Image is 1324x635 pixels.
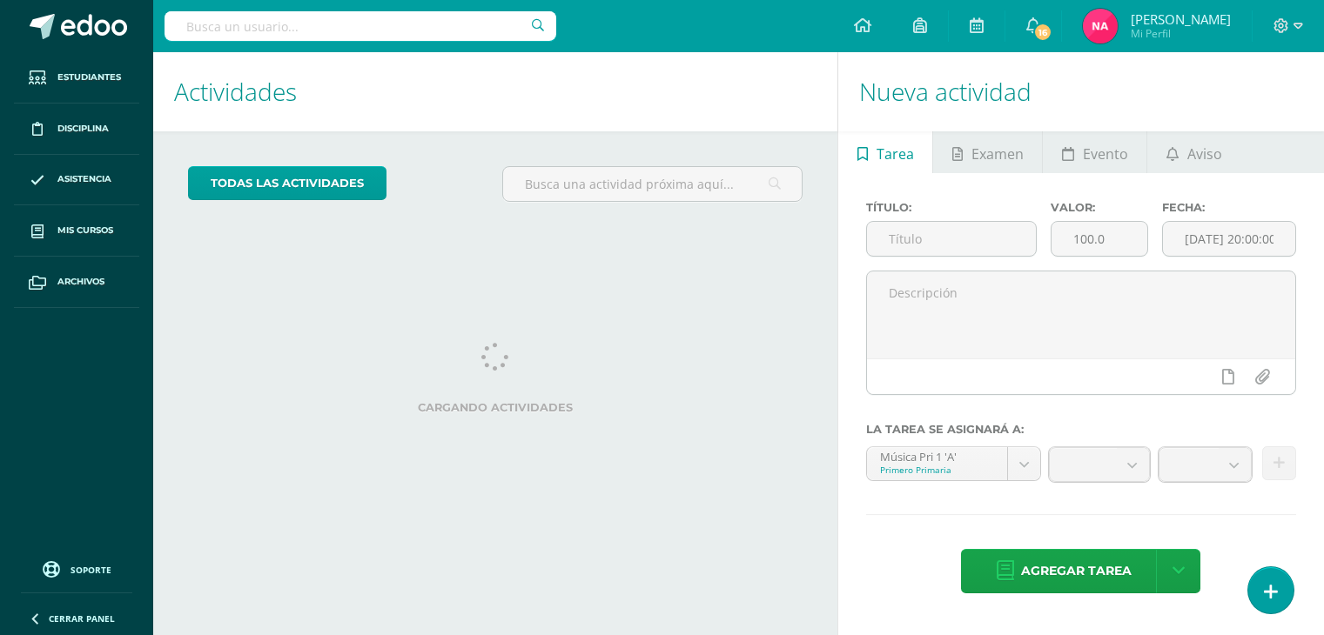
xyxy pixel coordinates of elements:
[1162,201,1296,214] label: Fecha:
[57,122,109,136] span: Disciplina
[57,224,113,237] span: Mis cursos
[933,131,1042,173] a: Examen
[503,167,802,201] input: Busca una actividad próxima aquí...
[1043,131,1146,173] a: Evento
[165,11,556,41] input: Busca un usuario...
[866,423,1296,436] label: La tarea se asignará a:
[1131,10,1231,28] span: [PERSON_NAME]
[1163,222,1295,256] input: Fecha de entrega
[57,275,104,289] span: Archivos
[1051,201,1148,214] label: Valor:
[867,447,1040,480] a: Música Pri 1 'A'Primero Primaria
[859,52,1303,131] h1: Nueva actividad
[188,166,386,200] a: todas las Actividades
[880,447,994,464] div: Música Pri 1 'A'
[49,612,115,625] span: Cerrar panel
[57,70,121,84] span: Estudiantes
[14,104,139,155] a: Disciplina
[71,564,111,576] span: Soporte
[1021,550,1132,592] span: Agregar tarea
[1052,222,1147,256] input: Puntos máximos
[14,155,139,206] a: Asistencia
[866,201,1038,214] label: Título:
[1033,23,1052,42] span: 16
[880,464,994,476] div: Primero Primaria
[14,205,139,257] a: Mis cursos
[14,257,139,308] a: Archivos
[57,172,111,186] span: Asistencia
[174,52,817,131] h1: Actividades
[1083,9,1118,43] img: 0cdc44494223c4f624e652712888316c.png
[1147,131,1240,173] a: Aviso
[1187,133,1222,175] span: Aviso
[188,401,803,414] label: Cargando actividades
[971,133,1024,175] span: Examen
[867,222,1037,256] input: Título
[21,557,132,580] a: Soporte
[838,131,932,173] a: Tarea
[1083,133,1128,175] span: Evento
[877,133,914,175] span: Tarea
[14,52,139,104] a: Estudiantes
[1131,26,1231,41] span: Mi Perfil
